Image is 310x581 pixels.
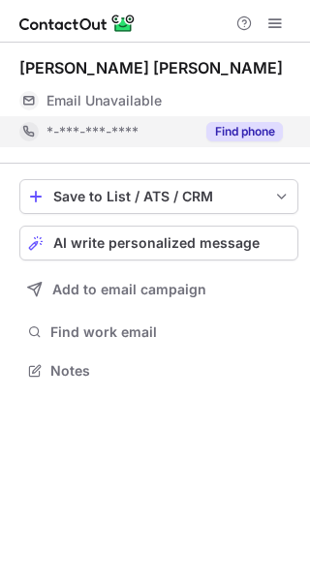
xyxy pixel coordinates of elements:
[19,179,298,214] button: save-profile-one-click
[53,235,260,251] span: AI write personalized message
[19,319,298,346] button: Find work email
[50,362,291,380] span: Notes
[53,189,264,204] div: Save to List / ATS / CRM
[19,226,298,260] button: AI write personalized message
[19,272,298,307] button: Add to email campaign
[206,122,283,141] button: Reveal Button
[50,323,291,341] span: Find work email
[46,92,162,109] span: Email Unavailable
[19,357,298,384] button: Notes
[19,12,136,35] img: ContactOut v5.3.10
[19,58,283,77] div: [PERSON_NAME] [PERSON_NAME]
[52,282,206,297] span: Add to email campaign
